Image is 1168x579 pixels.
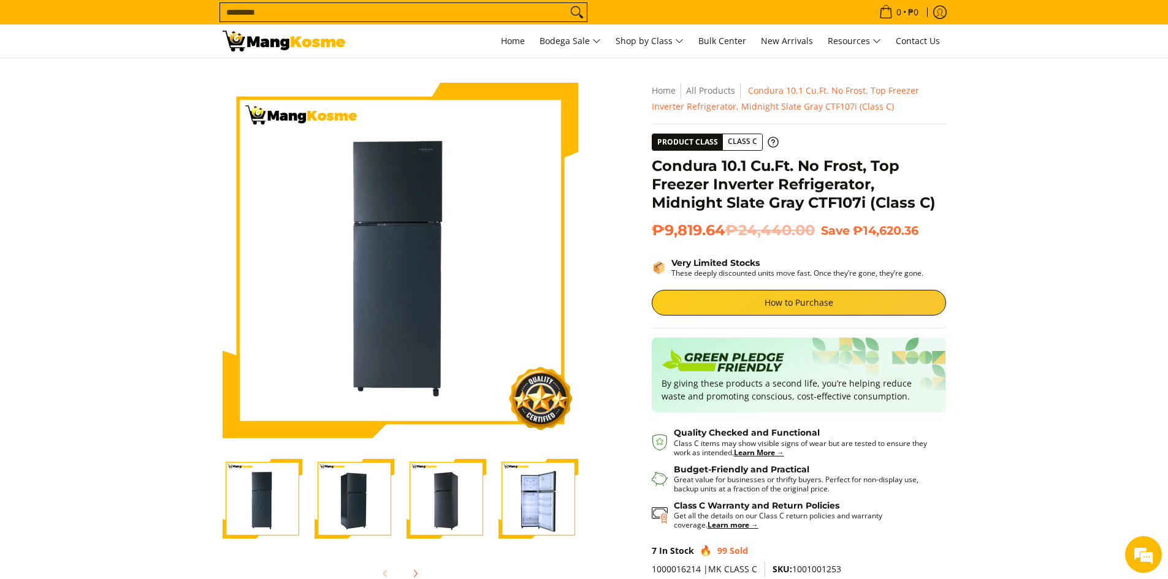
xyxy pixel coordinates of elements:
[652,134,779,151] a: Product Class Class C
[662,377,936,403] p: By giving these products a second life, you’re helping reduce waste and promoting conscious, cost...
[315,459,394,539] img: Condura 10.1 Cu.Ft. No Frost, Top Freezer Inverter Refrigerator, Midnight Slate Gray CTF107i (Cla...
[652,85,676,96] a: Home
[822,25,887,58] a: Resources
[708,520,758,530] a: Learn more →
[692,25,752,58] a: Bulk Center
[773,563,792,575] span: SKU:
[498,459,578,539] img: Condura 10.1 Cu.Ft. No Frost, Top Freezer Inverter Refrigerator, Midnight Slate Gray CTF107i (Cla...
[662,347,784,377] img: Badge sustainability green pledge friendly
[723,134,762,149] span: Class C
[890,25,946,58] a: Contact Us
[717,545,727,556] span: 99
[407,459,486,539] img: Condura 10.1 Cu.Ft. No Frost, Top Freezer Inverter Refrigerator, Midnight Slate Gray CTF107i (Cla...
[652,134,723,150] span: Product Class
[540,34,601,49] span: Bodega Sale
[674,500,839,511] strong: Class C Warranty and Return Policies
[773,563,841,575] span: 1001001253
[223,83,578,438] img: Condura 10.1 Cu.Ft. No Frost, Top Freezer Inverter Refrigerator, Midnight Slate Gray CTF107i (Cla...
[730,545,748,556] span: Sold
[567,3,587,21] button: Search
[652,290,946,316] a: How to Purchase
[674,439,934,457] p: Class C items may show visible signs of wear but are tested to ensure they work as intended.
[896,35,940,47] span: Contact Us
[495,25,531,58] a: Home
[698,35,746,47] span: Bulk Center
[652,157,946,212] h1: Condura 10.1 Cu.Ft. No Frost, Top Freezer Inverter Refrigerator, Midnight Slate Gray CTF107i (Cla...
[906,8,920,17] span: ₱0
[674,427,820,438] strong: Quality Checked and Functional
[734,447,784,458] a: Learn More →
[725,221,815,240] del: ₱24,440.00
[674,511,934,529] p: Get all the details on our Class C return policies and warranty coverage.
[501,35,525,47] span: Home
[533,25,607,58] a: Bodega Sale
[357,25,946,58] nav: Main Menu
[876,6,922,19] span: •
[223,459,302,539] img: Condura 10.1 Cu.Ft. No Frost, Top Freezer Inverter Refrigerator, Midnight Slate Gray CTF107i (Cla...
[755,25,819,58] a: New Arrivals
[895,8,903,17] span: 0
[652,85,919,112] span: Condura 10.1 Cu.Ft. No Frost, Top Freezer Inverter Refrigerator, Midnight Slate Gray CTF107i (Cla...
[853,223,918,238] span: ₱14,620.36
[223,31,345,51] img: Condura 10.1 Cu. Ft. Top Freezer Inverter Ref (Class C) l Mang Kosme
[609,25,690,58] a: Shop by Class
[616,34,684,49] span: Shop by Class
[828,34,881,49] span: Resources
[821,223,850,238] span: Save
[674,475,934,493] p: Great value for businesses or thrifty buyers. Perfect for non-display use, backup units at a frac...
[659,545,694,556] span: In Stock
[671,257,760,268] strong: Very Limited Stocks
[674,464,809,475] strong: Budget-Friendly and Practical
[652,221,815,240] span: ₱9,819.64
[652,83,946,115] nav: Breadcrumbs
[652,563,757,575] span: 1000016214 |MK CLASS C
[671,268,923,278] p: These deeply discounted units move fast. Once they’re gone, they’re gone.
[652,545,657,556] span: 7
[761,35,813,47] span: New Arrivals
[686,85,735,96] a: All Products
